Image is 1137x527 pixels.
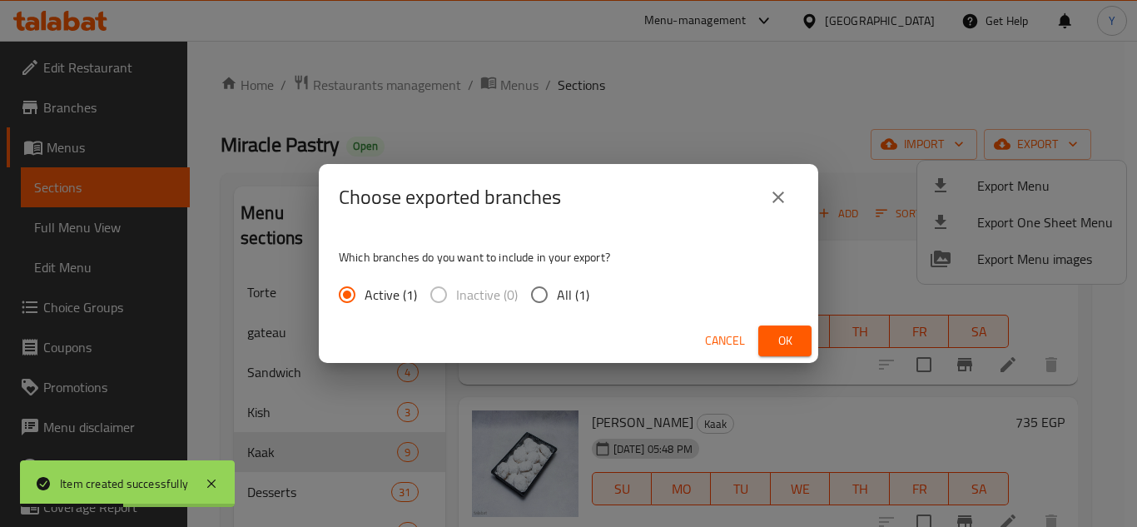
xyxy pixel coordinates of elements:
p: Which branches do you want to include in your export? [339,249,798,266]
span: All (1) [557,285,589,305]
button: Cancel [698,326,752,356]
button: close [758,177,798,217]
h2: Choose exported branches [339,184,561,211]
span: Ok [772,331,798,351]
button: Ok [758,326,812,356]
span: Inactive (0) [456,285,518,305]
span: Active (1) [365,285,417,305]
div: Item created successfully [60,475,188,493]
span: Cancel [705,331,745,351]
